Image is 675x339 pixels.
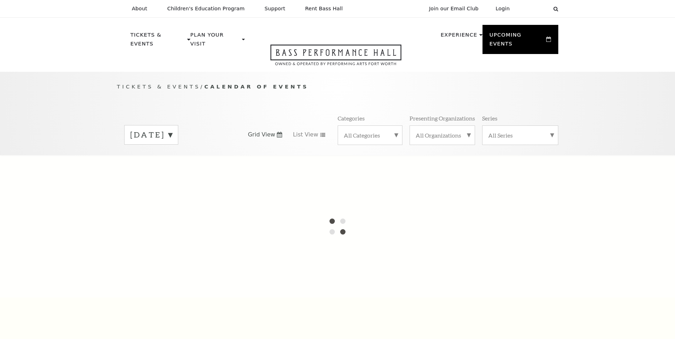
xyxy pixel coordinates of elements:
[344,131,396,139] label: All Categories
[305,6,343,12] p: Rent Bass Hall
[130,129,172,140] label: [DATE]
[167,6,245,12] p: Children's Education Program
[248,131,275,139] span: Grid View
[131,31,186,52] p: Tickets & Events
[265,6,285,12] p: Support
[488,131,552,139] label: All Series
[416,131,469,139] label: All Organizations
[293,131,318,139] span: List View
[132,6,147,12] p: About
[190,31,240,52] p: Plan Your Visit
[490,31,545,52] p: Upcoming Events
[441,31,477,43] p: Experience
[204,84,309,90] span: Calendar of Events
[521,5,547,12] select: Select:
[410,114,475,122] p: Presenting Organizations
[338,114,365,122] p: Categories
[117,84,201,90] span: Tickets & Events
[117,82,558,91] p: /
[482,114,497,122] p: Series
